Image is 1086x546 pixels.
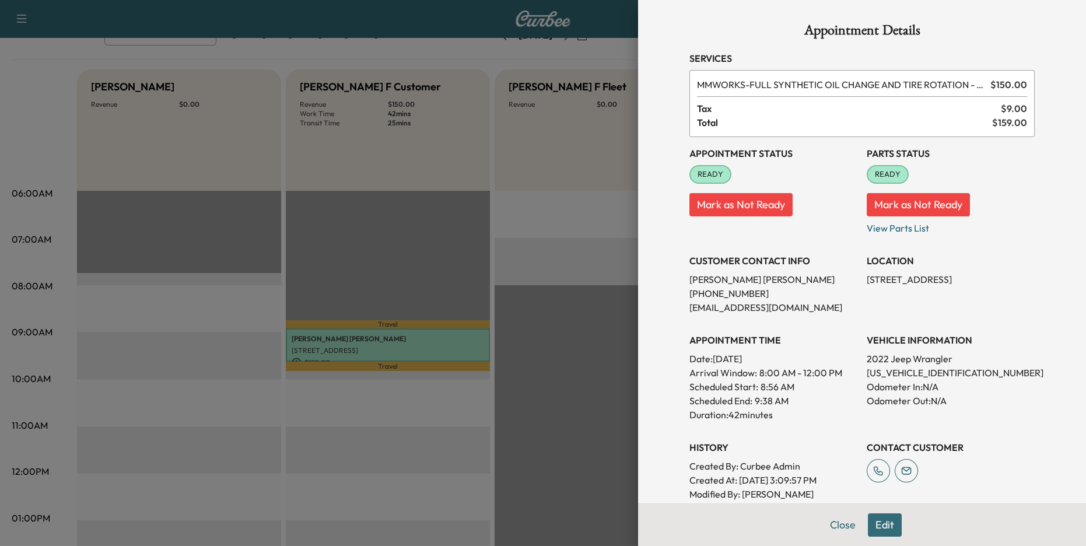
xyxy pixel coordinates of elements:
[990,78,1027,92] span: $ 150.00
[868,169,908,180] span: READY
[689,440,857,454] h3: History
[689,51,1035,65] h3: Services
[761,380,794,394] p: 8:56 AM
[689,352,857,366] p: Date: [DATE]
[689,193,793,216] button: Mark as Not Ready
[689,286,857,300] p: [PHONE_NUMBER]
[867,366,1035,380] p: [US_VEHICLE_IDENTIFICATION_NUMBER]
[867,254,1035,268] h3: LOCATION
[867,380,1035,394] p: Odometer In: N/A
[867,394,1035,408] p: Odometer Out: N/A
[1001,101,1027,116] span: $ 9.00
[689,146,857,160] h3: Appointment Status
[867,216,1035,235] p: View Parts List
[755,394,789,408] p: 9:38 AM
[689,394,752,408] p: Scheduled End:
[689,272,857,286] p: [PERSON_NAME] [PERSON_NAME]
[697,78,986,92] span: FULL SYNTHETIC OIL CHANGE AND TIRE ROTATION - WORKS PACKAGE
[689,300,857,314] p: [EMAIL_ADDRESS][DOMAIN_NAME]
[689,501,857,515] p: Modified At : [DATE] 11:22:03 AM
[867,440,1035,454] h3: CONTACT CUSTOMER
[697,116,992,129] span: Total
[689,333,857,347] h3: APPOINTMENT TIME
[689,366,857,380] p: Arrival Window:
[689,473,857,487] p: Created At : [DATE] 3:09:57 PM
[867,193,970,216] button: Mark as Not Ready
[689,487,857,501] p: Modified By : [PERSON_NAME]
[689,23,1035,42] h1: Appointment Details
[689,380,758,394] p: Scheduled Start:
[867,352,1035,366] p: 2022 Jeep Wrangler
[689,408,857,422] p: Duration: 42 minutes
[868,513,902,537] button: Edit
[867,146,1035,160] h3: Parts Status
[992,116,1027,129] span: $ 159.00
[697,101,1001,116] span: Tax
[689,254,857,268] h3: CUSTOMER CONTACT INFO
[867,333,1035,347] h3: VEHICLE INFORMATION
[691,169,730,180] span: READY
[822,513,863,537] button: Close
[759,366,842,380] span: 8:00 AM - 12:00 PM
[689,459,857,473] p: Created By : Curbee Admin
[867,272,1035,286] p: [STREET_ADDRESS]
